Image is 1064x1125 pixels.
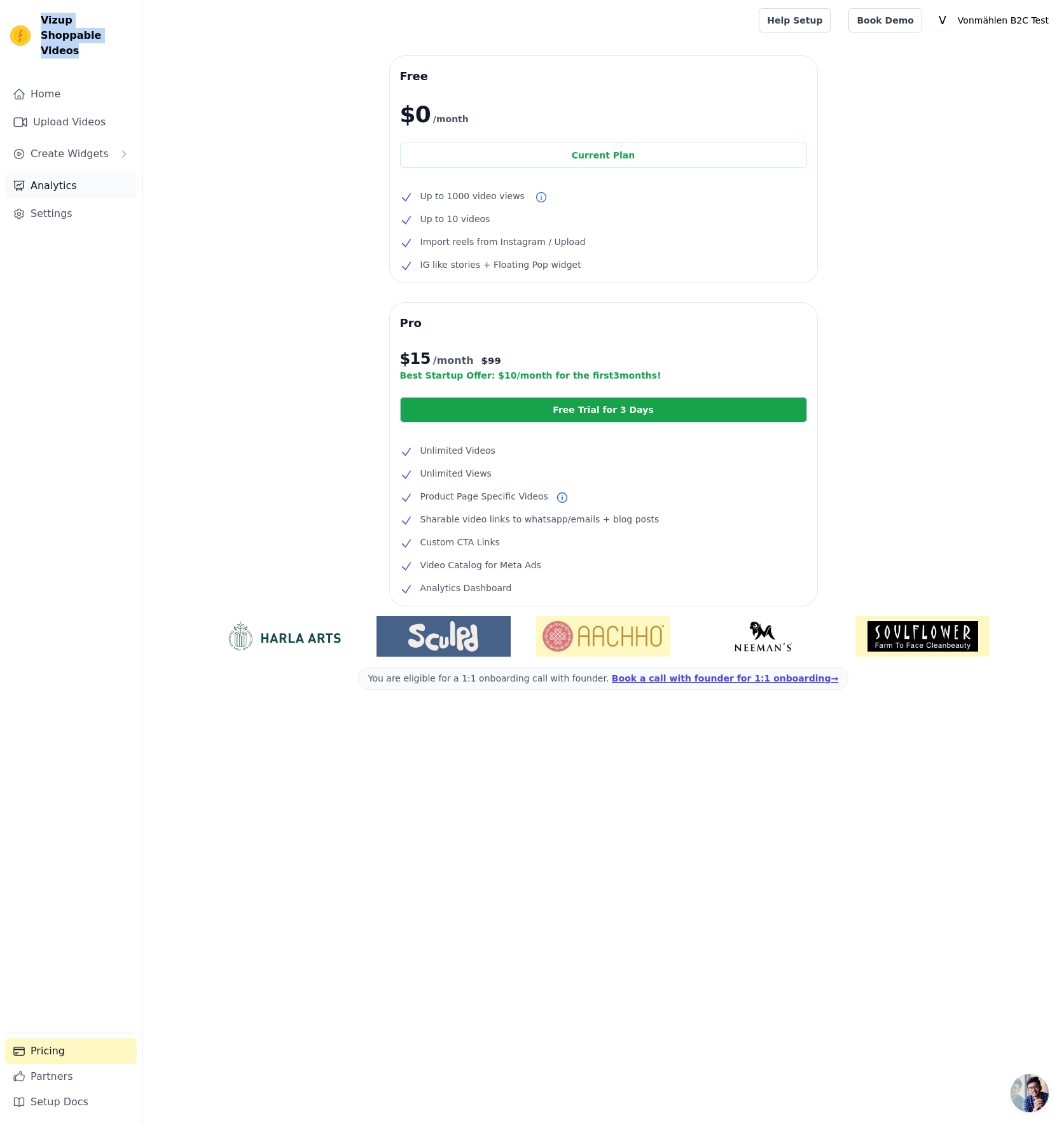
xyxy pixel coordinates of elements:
[1011,1074,1049,1112] a: Chat öffnen
[400,535,807,550] li: Custom CTA Links
[420,234,586,249] span: Import reels from Instagram / Upload
[400,66,807,87] h3: Free
[400,313,807,333] h3: Pro
[5,1038,137,1064] a: Pricing
[939,14,946,27] text: V
[433,111,469,127] span: /month
[5,201,137,227] a: Settings
[953,9,1054,32] p: Vonmählen B2C Test
[400,369,807,382] p: Best Startup Offer: $ 10 /month for the first 3 months!
[400,349,431,369] span: $ 15
[5,1064,137,1089] a: Partners
[400,102,431,127] span: $0
[5,1089,137,1115] a: Setup Docs
[420,580,512,596] span: Analytics Dashboard
[420,512,660,527] span: Sharable video links to whatsapp/emails + blog posts
[217,621,351,652] img: HarlaArts
[420,443,495,458] span: Unlimited Videos
[400,143,807,168] div: Current Plan
[420,257,581,272] span: IG like stories + Floating Pop widget
[5,109,137,135] a: Upload Videos
[420,211,490,227] span: Up to 10 videos
[932,9,1054,32] button: V Vonmählen B2C Test
[536,616,670,657] img: Aachho
[420,489,548,504] span: Product Page Specific Videos
[400,557,807,573] li: Video Catalog for Meta Ads
[759,8,831,32] a: Help Setup
[420,466,492,481] span: Unlimited Views
[5,141,137,167] button: Create Widgets
[855,616,990,657] img: Soulflower
[433,353,474,368] span: /month
[481,354,501,367] span: $ 99
[31,146,109,162] span: Create Widgets
[420,188,525,204] span: Up to 1000 video views
[41,13,132,59] span: Vizup Shoppable Videos
[5,173,137,199] a: Analytics
[377,621,511,652] img: Sculpd US
[696,621,830,652] img: Neeman's
[848,8,922,32] a: Book Demo
[10,25,31,46] img: Vizup
[5,81,137,107] a: Home
[612,673,838,683] a: Book a call with founder for 1:1 onboarding
[400,397,807,423] a: Free Trial for 3 Days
